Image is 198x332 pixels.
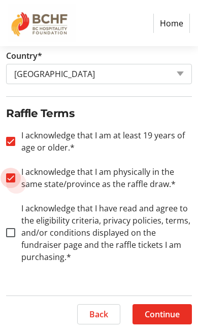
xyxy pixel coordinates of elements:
[15,129,192,154] label: I acknowledge that I am at least 19 years of age or older.*
[15,202,192,263] label: I acknowledge that I have read and agree to the eligibility criteria, privacy policies, terms, an...
[77,304,120,324] button: Back
[8,4,76,42] img: BC Hospitality Foundation's Logo
[153,14,190,33] a: Home
[6,105,192,121] h2: Raffle Terms
[145,308,180,320] span: Continue
[15,166,192,190] label: I acknowledge that I am physically in the same state/province as the raffle draw.*
[133,304,192,324] button: Continue
[89,308,108,320] span: Back
[6,50,42,62] label: Country*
